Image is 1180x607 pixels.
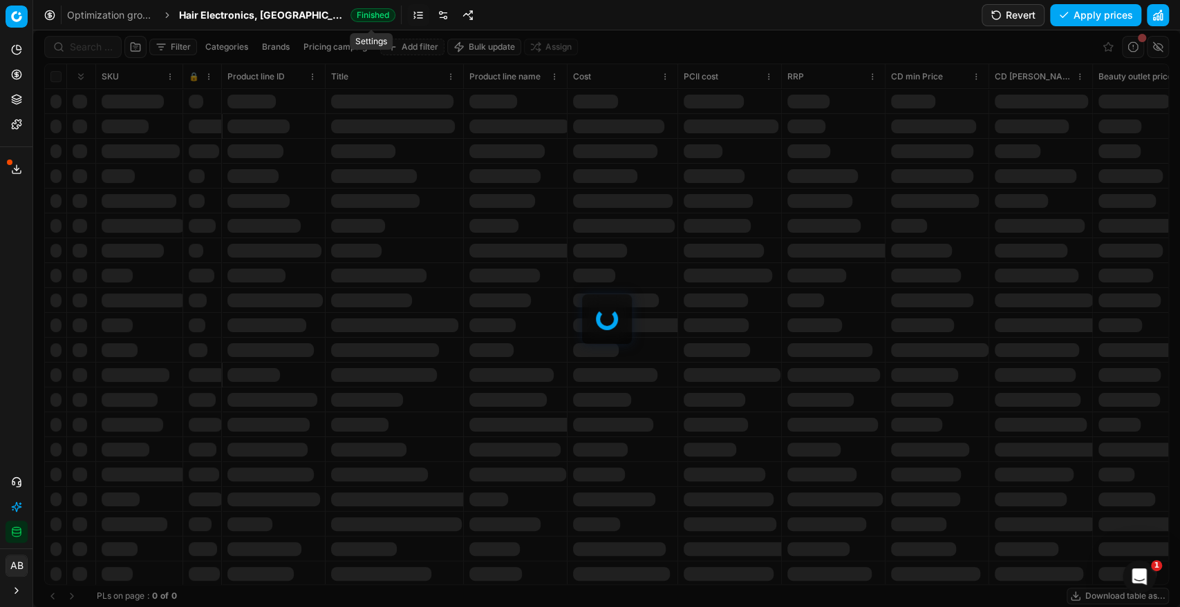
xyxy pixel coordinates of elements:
span: Hair Electronics, [GEOGRAPHIC_DATA]Finished [179,8,395,22]
span: Finished [350,8,395,22]
iframe: Intercom live chat [1123,560,1156,593]
span: AB [6,555,27,576]
span: 1 [1151,560,1162,571]
button: AB [6,555,28,577]
nav: breadcrumb [67,8,395,22]
a: Optimization groups [67,8,156,22]
div: Settings [350,33,393,50]
button: Apply prices [1050,4,1141,26]
button: Revert [982,4,1045,26]
span: Hair Electronics, [GEOGRAPHIC_DATA] [179,8,345,22]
